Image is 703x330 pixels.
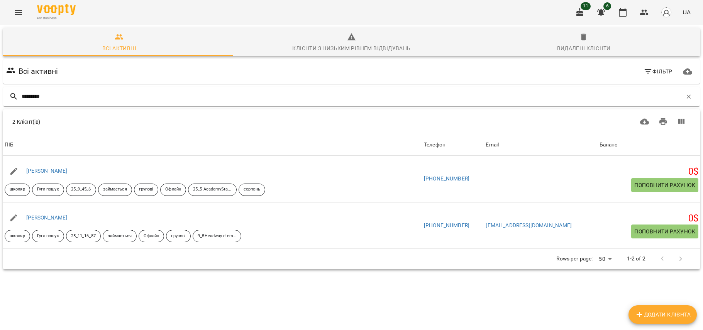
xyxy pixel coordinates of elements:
div: Офлайн [139,230,164,242]
a: [EMAIL_ADDRESS][DOMAIN_NAME] [486,222,572,228]
p: серпень [244,186,260,193]
div: 25_5 AcademyStars1 Action cancan't [188,184,237,196]
span: 6 [603,2,611,10]
div: 25_9_45_6 [66,184,96,196]
div: Телефон [424,140,446,150]
span: UA [683,8,691,16]
span: 11 [581,2,591,10]
button: Поповнити рахунок [631,225,698,238]
h5: 0 $ [600,213,698,225]
button: Друк [654,112,673,131]
div: 50 [596,253,614,265]
span: Телефон [424,140,483,150]
span: Поповнити рахунок [634,227,695,236]
div: школяр [5,184,30,196]
p: 25_11_16_87 [71,233,96,240]
div: групові [134,184,159,196]
button: Вигляд колонок [672,112,691,131]
p: групові [171,233,186,240]
h6: Всі активні [19,65,58,77]
div: ПІБ [5,140,14,150]
div: Гугл пошук [32,184,64,196]
div: 25_11_16_87 [66,230,101,242]
p: 25_9_45_6 [71,186,91,193]
button: Додати клієнта [628,305,697,324]
div: 9_5Headway elementary waswere [193,230,241,242]
p: Гугл пошук [37,186,59,193]
img: avatar_s.png [661,7,672,18]
span: Фільтр [644,67,673,76]
div: займається [103,230,137,242]
div: Гугл пошук [32,230,64,242]
div: Table Toolbar [3,109,700,134]
div: Sort [600,140,618,150]
p: займається [108,233,132,240]
p: групові [139,186,154,193]
button: Фільтр [640,65,676,78]
a: [PHONE_NUMBER] [424,175,469,182]
div: Sort [5,140,14,150]
span: ПІБ [5,140,421,150]
img: Voopty Logo [37,4,76,15]
span: Додати клієнта [635,310,691,319]
div: Видалені клієнти [557,44,611,53]
p: школяр [10,233,25,240]
button: Menu [9,3,28,22]
p: Rows per page: [556,255,593,263]
p: 1-2 of 2 [627,255,645,263]
div: 2 Клієнт(ів) [12,118,338,126]
span: Email [486,140,596,150]
div: серпень [239,184,265,196]
div: Sort [424,140,446,150]
div: займається [98,184,132,196]
a: [PERSON_NAME] [26,214,68,221]
a: [PERSON_NAME] [26,168,68,174]
span: For Business [37,16,76,21]
div: школяр [5,230,30,242]
h5: 0 $ [600,166,698,178]
p: 25_5 AcademyStars1 Action cancan't [193,186,232,193]
p: займається [103,186,127,193]
div: Баланс [600,140,618,150]
button: Поповнити рахунок [631,178,698,192]
p: школяр [10,186,25,193]
span: Поповнити рахунок [634,180,695,190]
button: UA [679,5,694,19]
div: Sort [486,140,499,150]
button: Завантажити CSV [635,112,654,131]
div: групові [166,230,191,242]
span: Баланс [600,140,698,150]
p: Офлайн [165,186,181,193]
div: Email [486,140,499,150]
div: Клієнти з низьким рівнем відвідувань [292,44,410,53]
a: [PHONE_NUMBER] [424,222,469,228]
p: 9_5Headway elementary waswere [198,233,236,240]
p: Гугл пошук [37,233,59,240]
p: Офлайн [144,233,159,240]
div: Офлайн [160,184,186,196]
div: Всі активні [102,44,136,53]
